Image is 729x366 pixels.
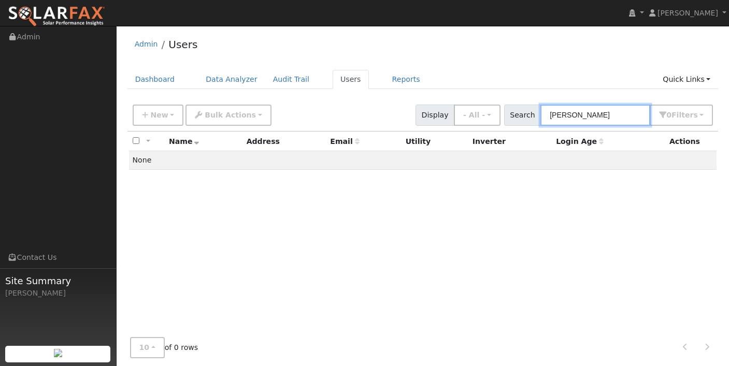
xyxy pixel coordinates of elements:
[198,70,265,89] a: Data Analyzer
[671,111,698,119] span: Filter
[5,288,111,299] div: [PERSON_NAME]
[135,40,158,48] a: Admin
[168,38,197,51] a: Users
[693,111,697,119] span: s
[473,136,549,147] div: Inverter
[504,105,541,126] span: Search
[669,136,713,147] div: Actions
[5,274,111,288] span: Site Summary
[139,343,150,352] span: 10
[657,9,718,17] span: [PERSON_NAME]
[655,70,718,89] a: Quick Links
[416,105,454,126] span: Display
[54,349,62,357] img: retrieve
[247,136,323,147] div: Address
[130,337,165,358] button: 10
[205,111,256,119] span: Bulk Actions
[150,111,168,119] span: New
[650,105,713,126] button: 0Filters
[454,105,501,126] button: - All -
[406,136,465,147] div: Utility
[8,6,105,27] img: SolarFax
[129,151,717,170] td: None
[127,70,183,89] a: Dashboard
[169,137,199,145] span: Name
[556,137,604,145] span: Days since last login
[133,105,184,126] button: New
[540,105,650,126] input: Search
[333,70,369,89] a: Users
[330,137,359,145] span: Email
[265,70,317,89] a: Audit Trail
[384,70,428,89] a: Reports
[130,337,198,358] span: of 0 rows
[185,105,271,126] button: Bulk Actions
